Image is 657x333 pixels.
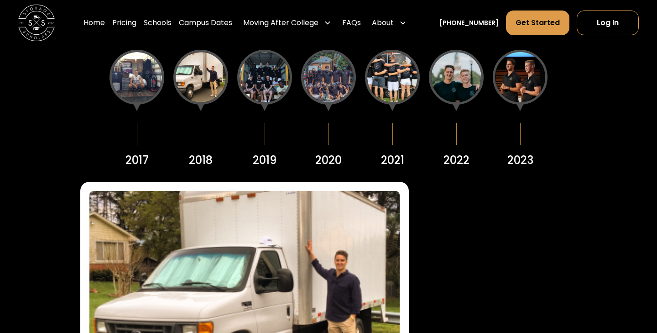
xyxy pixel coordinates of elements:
[439,18,499,28] a: [PHONE_NUMBER]
[189,152,213,169] div: 2018
[443,152,469,169] div: 2022
[83,10,105,36] a: Home
[179,10,232,36] a: Campus Dates
[372,17,394,28] div: About
[18,5,55,41] a: home
[368,10,410,36] div: About
[243,17,318,28] div: Moving After College
[18,5,55,41] img: Storage Scholars main logo
[381,152,404,169] div: 2021
[240,10,335,36] div: Moving After College
[507,152,533,169] div: 2023
[342,10,361,36] a: FAQs
[112,10,136,36] a: Pricing
[315,152,342,169] div: 2020
[506,11,569,35] a: Get Started
[253,152,276,169] div: 2019
[577,11,639,35] a: Log In
[125,152,149,169] div: 2017
[144,10,172,36] a: Schools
